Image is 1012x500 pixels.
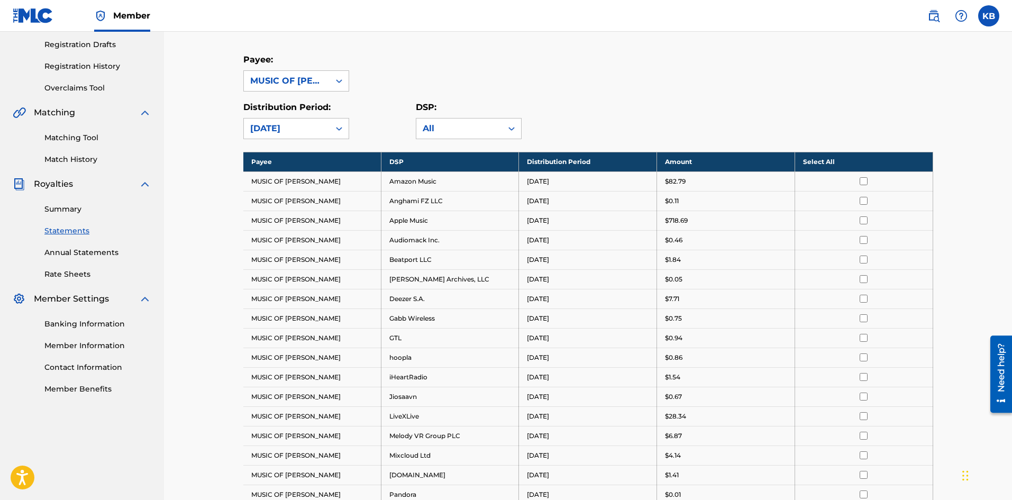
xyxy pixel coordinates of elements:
div: Przeciągnij [962,460,969,492]
td: Amazon Music [381,171,519,191]
td: Deezer S.A. [381,289,519,308]
td: Melody VR Group PLC [381,426,519,446]
td: MUSIC OF [PERSON_NAME] [243,269,381,289]
p: $1.41 [665,470,679,480]
p: $0.75 [665,314,682,323]
td: [DATE] [519,387,657,406]
td: Audiomack Inc. [381,230,519,250]
td: [DATE] [519,426,657,446]
td: MUSIC OF [PERSON_NAME] [243,348,381,367]
td: [DATE] [519,171,657,191]
a: Matching Tool [44,132,151,143]
p: $0.67 [665,392,682,402]
iframe: Resource Center [982,332,1012,417]
div: Help [951,5,972,26]
td: MUSIC OF [PERSON_NAME] [243,387,381,406]
td: [DATE] [519,328,657,348]
iframe: Chat Widget [959,449,1012,500]
td: MUSIC OF [PERSON_NAME] [243,191,381,211]
a: Public Search [923,5,944,26]
img: help [955,10,968,22]
label: Distribution Period: [243,102,331,112]
th: DSP [381,152,519,171]
td: [DATE] [519,465,657,485]
a: Member Information [44,340,151,351]
img: search [927,10,940,22]
td: Beatport LLC [381,250,519,269]
td: [DATE] [519,406,657,426]
div: All [423,122,496,135]
td: [DATE] [519,250,657,269]
p: $0.46 [665,235,682,245]
td: Jiosaavn [381,387,519,406]
p: $0.11 [665,196,679,206]
td: [DATE] [519,289,657,308]
img: expand [139,106,151,119]
td: MUSIC OF [PERSON_NAME] [243,230,381,250]
th: Payee [243,152,381,171]
a: Banking Information [44,319,151,330]
td: [DATE] [519,367,657,387]
div: MUSIC OF [PERSON_NAME] [250,75,323,87]
span: Royalties [34,178,73,190]
a: Member Benefits [44,384,151,395]
a: Registration Drafts [44,39,151,50]
td: Apple Music [381,211,519,230]
td: MUSIC OF [PERSON_NAME] [243,328,381,348]
img: Matching [13,106,26,119]
p: $6.87 [665,431,682,441]
div: Widżet czatu [959,449,1012,500]
td: LiveXLive [381,406,519,426]
td: [DATE] [519,211,657,230]
span: Member Settings [34,293,109,305]
td: MUSIC OF [PERSON_NAME] [243,426,381,446]
span: Member [113,10,150,22]
a: Rate Sheets [44,269,151,280]
p: $0.05 [665,275,682,284]
td: MUSIC OF [PERSON_NAME] [243,211,381,230]
p: $28.34 [665,412,686,421]
p: $82.79 [665,177,686,186]
th: Select All [795,152,933,171]
span: Matching [34,106,75,119]
td: MUSIC OF [PERSON_NAME] [243,308,381,328]
p: $718.69 [665,216,688,225]
td: [DOMAIN_NAME] [381,465,519,485]
td: [DATE] [519,348,657,367]
td: iHeartRadio [381,367,519,387]
td: MUSIC OF [PERSON_NAME] [243,446,381,465]
div: [DATE] [250,122,323,135]
td: [DATE] [519,446,657,465]
th: Distribution Period [519,152,657,171]
div: User Menu [978,5,999,26]
img: MLC Logo [13,8,53,23]
td: [PERSON_NAME] Archives, LLC [381,269,519,289]
td: MUSIC OF [PERSON_NAME] [243,367,381,387]
a: Annual Statements [44,247,151,258]
a: Summary [44,204,151,215]
img: expand [139,178,151,190]
p: $0.01 [665,490,681,499]
label: DSP: [416,102,436,112]
p: $4.14 [665,451,681,460]
a: Match History [44,154,151,165]
td: [DATE] [519,269,657,289]
p: $0.86 [665,353,682,362]
td: MUSIC OF [PERSON_NAME] [243,171,381,191]
p: $7.71 [665,294,679,304]
td: hoopla [381,348,519,367]
td: GTL [381,328,519,348]
img: expand [139,293,151,305]
td: [DATE] [519,191,657,211]
p: $0.94 [665,333,682,343]
td: [DATE] [519,308,657,328]
td: MUSIC OF [PERSON_NAME] [243,465,381,485]
label: Payee: [243,54,273,65]
a: Overclaims Tool [44,83,151,94]
p: $1.84 [665,255,681,265]
td: [DATE] [519,230,657,250]
img: Royalties [13,178,25,190]
td: MUSIC OF [PERSON_NAME] [243,406,381,426]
